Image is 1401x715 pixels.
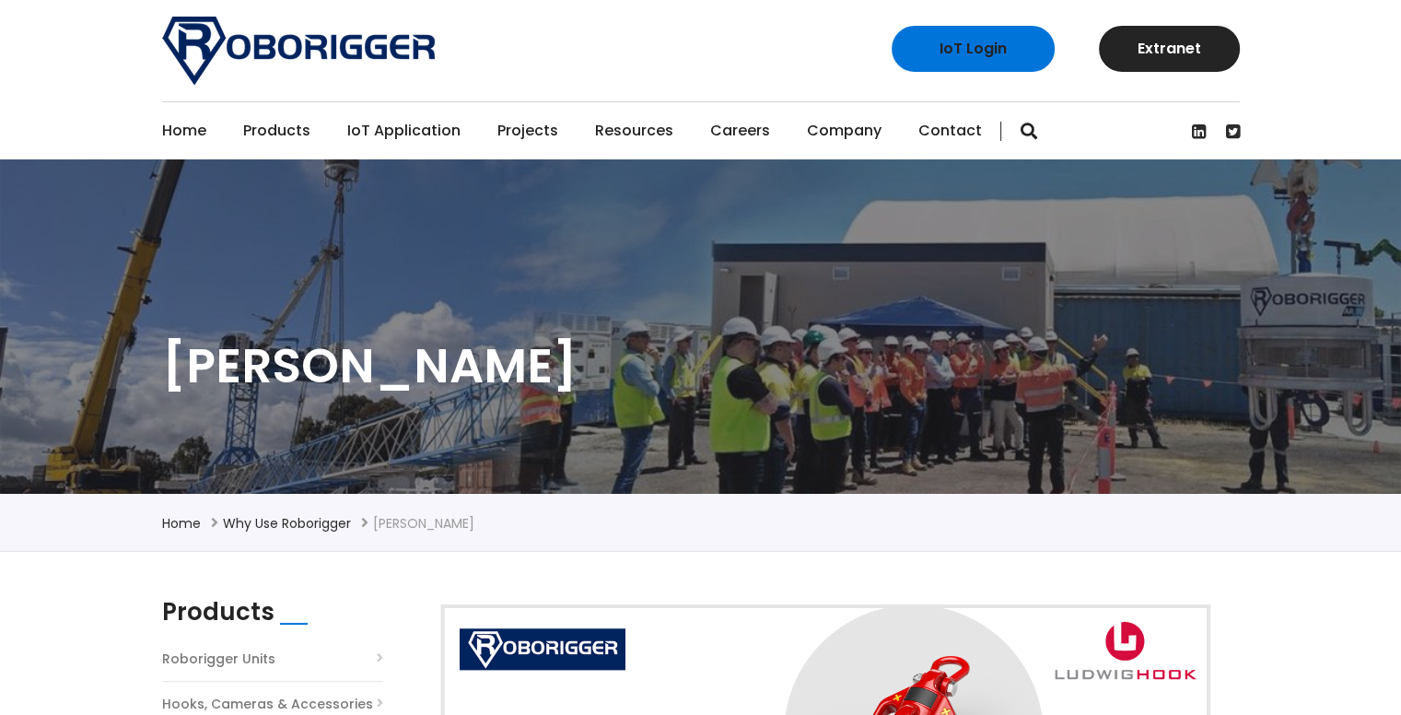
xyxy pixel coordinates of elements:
[243,102,310,159] a: Products
[162,514,201,533] a: Home
[710,102,770,159] a: Careers
[892,26,1055,72] a: IoT Login
[918,102,982,159] a: Contact
[347,102,461,159] a: IoT Application
[373,512,474,534] li: [PERSON_NAME]
[595,102,673,159] a: Resources
[162,598,274,627] h2: Products
[807,102,881,159] a: Company
[223,514,351,533] a: Why use Roborigger
[162,334,1240,397] h1: [PERSON_NAME]
[162,647,275,672] a: Roborigger Units
[162,102,206,159] a: Home
[162,17,435,85] img: Roborigger
[497,102,558,159] a: Projects
[1099,26,1240,72] a: Extranet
